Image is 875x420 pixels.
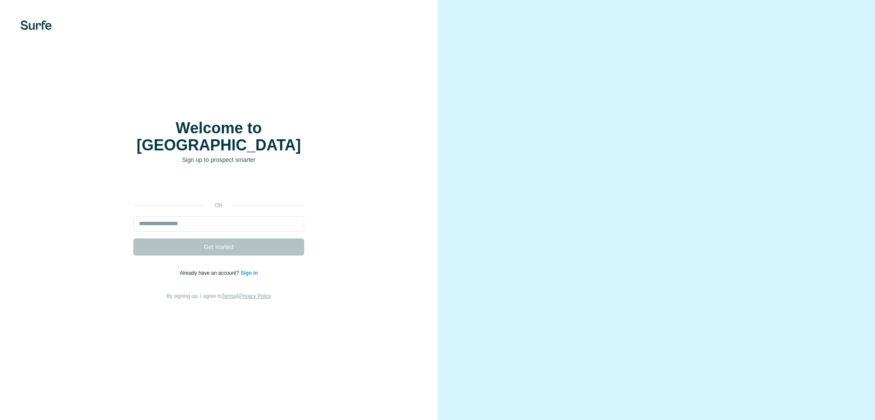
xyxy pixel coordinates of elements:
iframe: Sign in with Google Button [129,177,308,196]
p: Sign up to prospect smarter [133,156,304,164]
img: Surfe's logo [21,21,52,30]
a: Sign in [241,270,258,276]
span: Already have an account? [180,270,241,276]
a: Privacy Policy [239,293,271,299]
p: or [205,202,232,209]
h1: Welcome to [GEOGRAPHIC_DATA] [133,120,304,154]
a: Terms [222,293,236,299]
span: By signing up, I agree to & [167,293,271,299]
